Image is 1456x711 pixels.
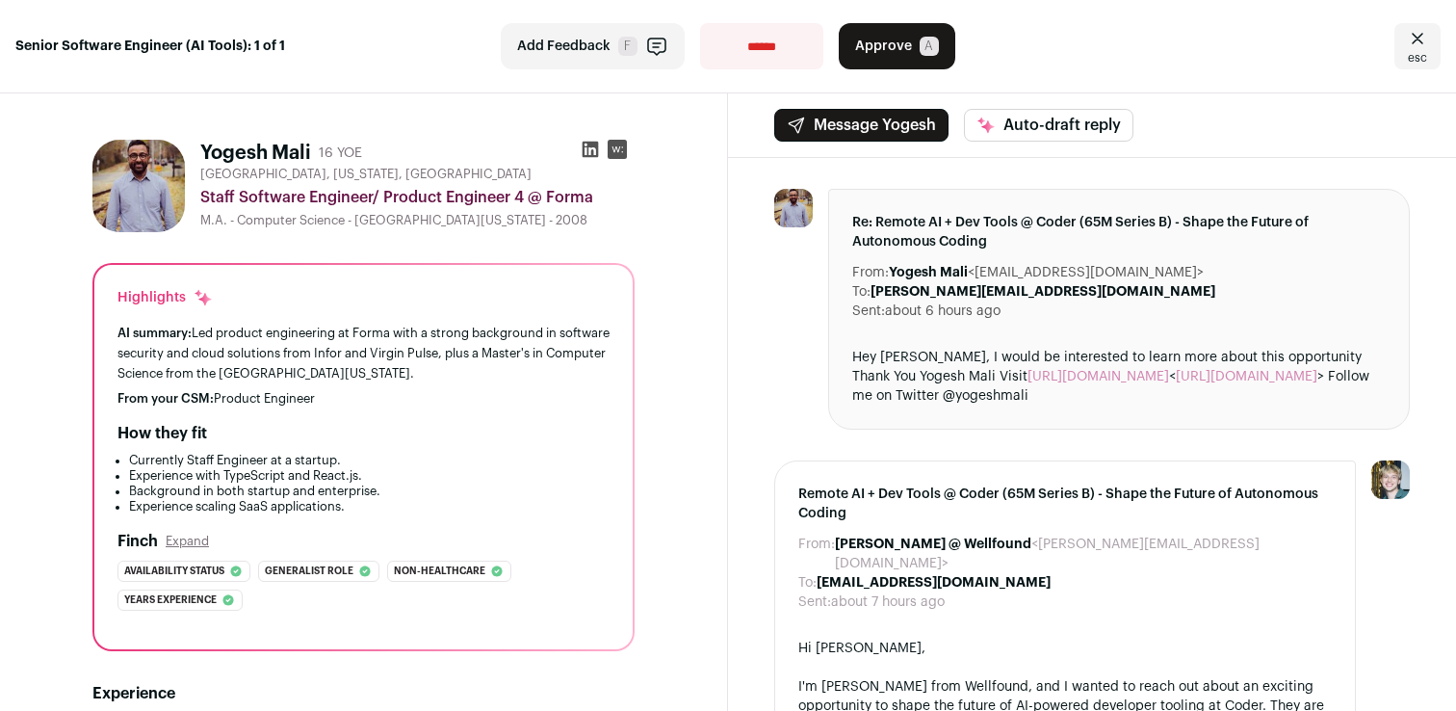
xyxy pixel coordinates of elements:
button: Auto-draft reply [964,109,1133,142]
dt: From: [798,535,835,573]
dd: <[PERSON_NAME][EMAIL_ADDRESS][DOMAIN_NAME]> [835,535,1332,573]
dd: <[EMAIL_ADDRESS][DOMAIN_NAME]> [889,263,1204,282]
img: f75a810f51ca7a4cbc9407e0eca5eaa08fe00bb9e89dc9374995fc5319894a35 [774,189,813,227]
a: Close [1394,23,1441,69]
dt: To: [798,573,817,592]
div: 16 YOE [319,144,362,163]
img: 6494470-medium_jpg [1371,461,1410,499]
b: [PERSON_NAME][EMAIL_ADDRESS][DOMAIN_NAME] [871,285,1215,299]
h2: How they fit [117,422,207,445]
span: Generalist role [265,562,353,581]
span: [GEOGRAPHIC_DATA], [US_STATE], [GEOGRAPHIC_DATA] [200,167,532,182]
span: Approve [855,37,912,56]
dt: Sent: [798,592,831,612]
dt: From: [852,263,889,282]
h1: Yogesh Mali [200,140,311,167]
a: [URL][DOMAIN_NAME] [1176,370,1317,383]
b: [PERSON_NAME] @ Wellfound [835,538,1031,551]
span: F [618,37,637,56]
span: Add Feedback [517,37,611,56]
span: Remote AI + Dev Tools @ Coder (65M Series B) - Shape the Future of Autonomous Coding [798,485,1332,523]
img: f75a810f51ca7a4cbc9407e0eca5eaa08fe00bb9e89dc9374995fc5319894a35 [92,140,185,232]
button: Approve A [839,23,955,69]
div: M.A. - Computer Science - [GEOGRAPHIC_DATA][US_STATE] - 2008 [200,213,635,228]
span: From your CSM: [117,392,214,405]
button: Expand [166,534,209,549]
span: Non-healthcare [394,562,485,581]
a: [URL][DOMAIN_NAME] [1027,370,1169,383]
dt: Sent: [852,302,885,321]
div: Staff Software Engineer/ Product Engineer 4 @ Forma [200,186,635,209]
li: Background in both startup and enterprise. [129,484,610,499]
div: Hi [PERSON_NAME], [798,639,1332,658]
button: Add Feedback F [501,23,685,69]
div: Hey [PERSON_NAME], I would be interested to learn more about this opportunity Thank You Yogesh Ma... [852,348,1386,406]
span: AI summary: [117,327,192,339]
b: [EMAIL_ADDRESS][DOMAIN_NAME] [817,576,1051,590]
strong: Senior Software Engineer (AI Tools): 1 of 1 [15,37,285,56]
span: Availability status [124,562,224,581]
dd: about 6 hours ago [885,302,1001,321]
button: Message Yogesh [774,109,949,142]
dt: To: [852,282,871,302]
span: A [920,37,939,56]
div: Highlights [117,288,213,307]
h2: Experience [92,682,635,705]
div: Led product engineering at Forma with a strong background in software security and cloud solution... [117,323,610,383]
li: Currently Staff Engineer at a startup. [129,453,610,468]
h2: Finch [117,530,158,553]
li: Experience with TypeScript and React.js. [129,468,610,484]
span: esc [1408,50,1427,66]
b: Yogesh Mali [889,266,968,279]
li: Experience scaling SaaS applications. [129,499,610,514]
span: Years experience [124,591,217,610]
span: Re: Remote AI + Dev Tools @ Coder (65M Series B) - Shape the Future of Autonomous Coding [852,213,1386,251]
div: Product Engineer [117,391,610,407]
dd: about 7 hours ago [831,592,945,612]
